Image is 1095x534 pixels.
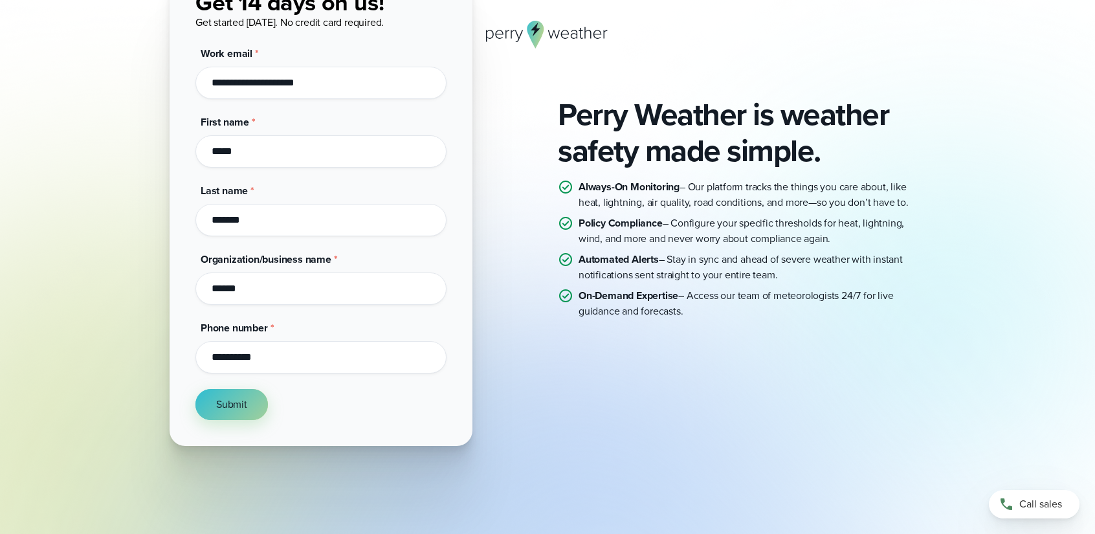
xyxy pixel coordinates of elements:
a: Call sales [989,490,1079,518]
span: Call sales [1019,496,1062,512]
span: Last name [201,183,248,198]
button: Submit [195,389,268,420]
p: – Access our team of meteorologists 24/7 for live guidance and forecasts. [579,288,925,319]
p: – Configure your specific thresholds for heat, lightning, wind, and more and never worry about co... [579,216,925,247]
p: – Stay in sync and ahead of severe weather with instant notifications sent straight to your entir... [579,252,925,283]
h2: Perry Weather is weather safety made simple. [558,96,925,169]
span: Get started [DATE]. No credit card required. [195,15,384,30]
strong: Automated Alerts [579,252,659,267]
span: First name [201,115,249,129]
span: Phone number [201,320,268,335]
strong: On-Demand Expertise [579,288,678,303]
span: Work email [201,46,252,61]
p: – Our platform tracks the things you care about, like heat, lightning, air quality, road conditio... [579,179,925,210]
strong: Policy Compliance [579,216,663,230]
span: Submit [216,397,247,412]
span: Organization/business name [201,252,331,267]
strong: Always-On Monitoring [579,179,680,194]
